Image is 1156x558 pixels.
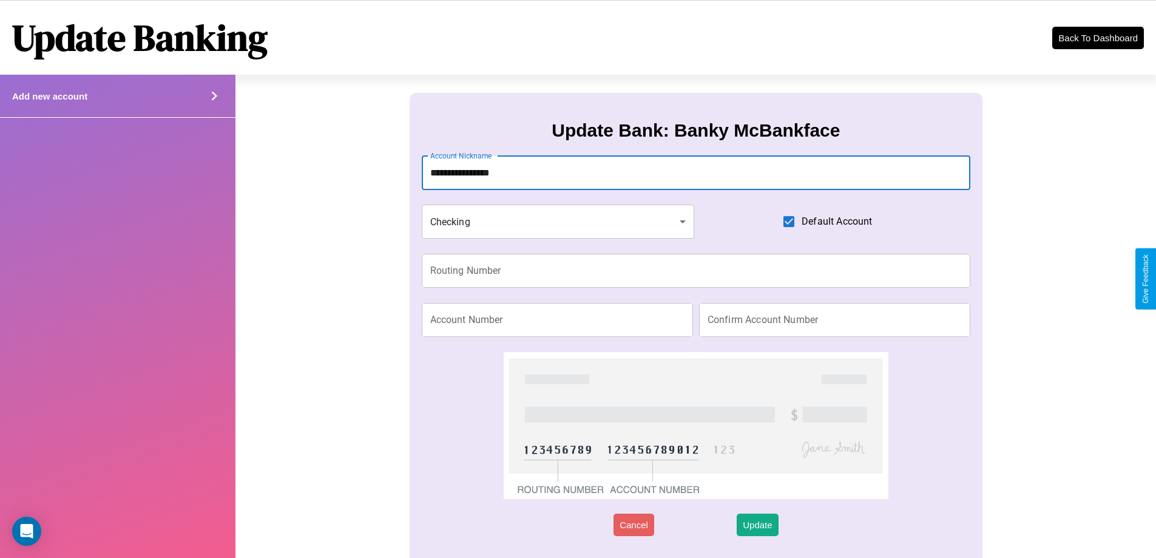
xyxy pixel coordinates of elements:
span: Default Account [802,214,872,229]
h3: Update Bank: Banky McBankface [552,120,840,141]
div: Checking [422,205,695,239]
label: Account Nickname [430,151,492,161]
img: check [504,352,888,499]
div: Open Intercom Messenger [12,517,41,546]
button: Back To Dashboard [1052,27,1144,49]
h4: Add new account [12,91,87,101]
div: Give Feedback [1141,254,1150,304]
h1: Update Banking [12,13,268,63]
button: Update [737,514,778,536]
button: Cancel [613,514,654,536]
